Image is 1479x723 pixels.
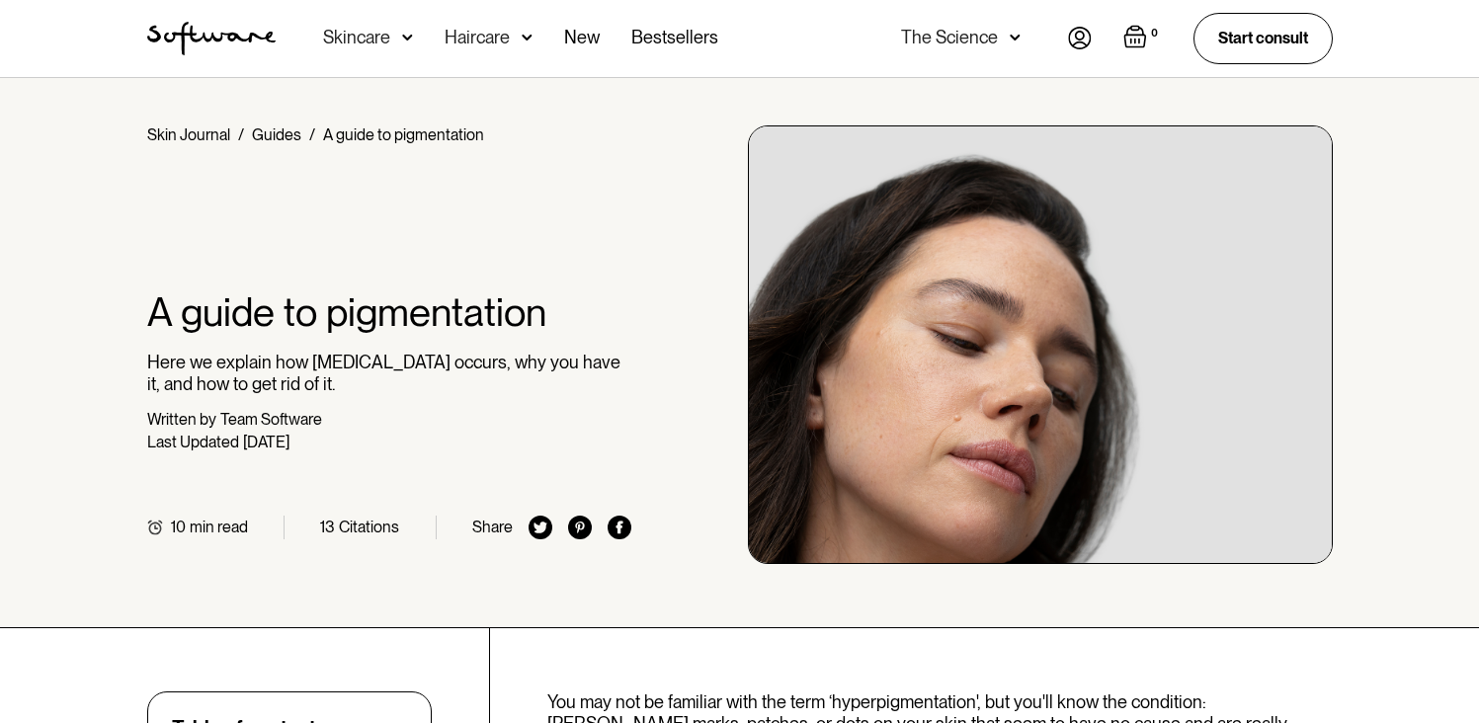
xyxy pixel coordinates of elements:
[568,516,592,539] img: pinterest icon
[147,22,276,55] img: Software Logo
[320,518,335,536] div: 13
[323,28,390,47] div: Skincare
[147,288,632,336] h1: A guide to pigmentation
[220,410,322,429] div: Team Software
[1123,25,1162,52] a: Open cart
[445,28,510,47] div: Haircare
[147,352,632,394] p: Here we explain how [MEDICAL_DATA] occurs, why you have it, and how to get rid of it.
[171,518,186,536] div: 10
[147,22,276,55] a: home
[309,125,315,144] div: /
[1010,28,1021,47] img: arrow down
[608,516,631,539] img: facebook icon
[323,125,484,144] div: A guide to pigmentation
[402,28,413,47] img: arrow down
[147,125,230,144] a: Skin Journal
[472,518,513,536] div: Share
[238,125,244,144] div: /
[1193,13,1333,63] a: Start consult
[190,518,248,536] div: min read
[147,433,239,451] div: Last Updated
[522,28,533,47] img: arrow down
[339,518,399,536] div: Citations
[243,433,289,451] div: [DATE]
[1147,25,1162,42] div: 0
[901,28,998,47] div: The Science
[147,410,216,429] div: Written by
[529,516,552,539] img: twitter icon
[252,125,301,144] a: Guides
